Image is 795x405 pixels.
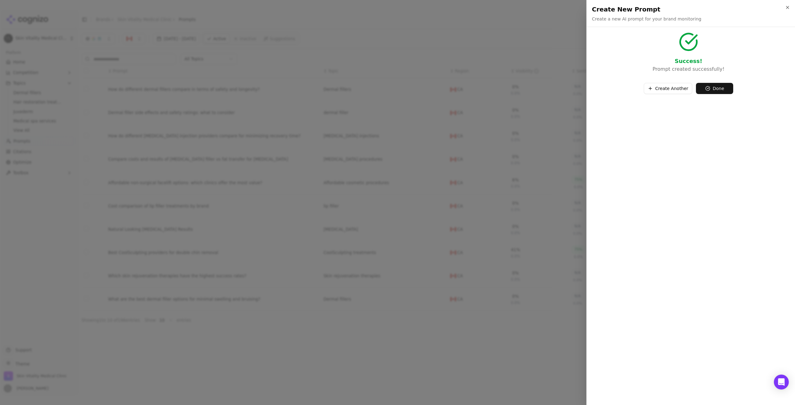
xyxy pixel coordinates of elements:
button: Done [696,83,733,94]
p: Create a new AI prompt for your brand monitoring [592,16,701,22]
h2: Create New Prompt [592,5,790,14]
button: Create Another [644,83,693,94]
h3: Success! [592,57,785,65]
p: Prompt created successfully! [592,65,785,73]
